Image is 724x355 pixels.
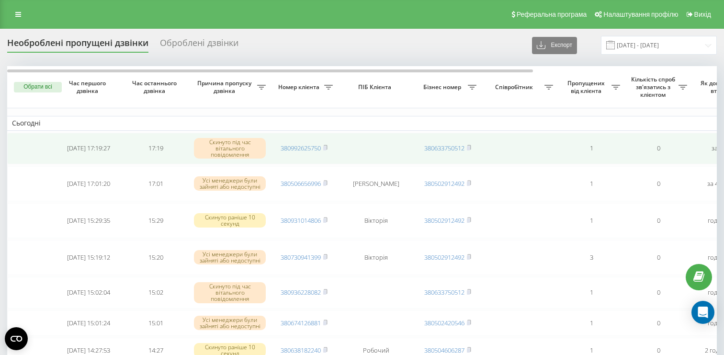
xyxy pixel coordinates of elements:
a: 380506656996 [281,179,321,188]
span: Кількість спроб зв'язатись з клієнтом [630,76,679,98]
td: 0 [625,203,692,238]
div: Open Intercom Messenger [691,301,714,324]
a: 380936228082 [281,288,321,297]
td: 15:20 [122,240,189,275]
td: 15:02 [122,277,189,309]
button: Обрати всі [14,82,62,92]
td: 0 [625,240,692,275]
td: [DATE] 15:19:12 [55,240,122,275]
td: 17:19 [122,133,189,164]
a: 380638182240 [281,346,321,355]
span: Час першого дзвінка [63,80,114,94]
span: Налаштування профілю [603,11,678,18]
div: Оброблені дзвінки [160,38,238,53]
a: 380674126881 [281,319,321,327]
button: Open CMP widget [5,327,28,350]
a: 380633750512 [424,144,464,152]
td: [DATE] 15:29:35 [55,203,122,238]
td: [PERSON_NAME] [338,166,414,201]
span: Вихід [694,11,711,18]
a: 380502912492 [424,216,464,225]
td: 0 [625,133,692,164]
a: 380502912492 [424,253,464,262]
div: Усі менеджери були зайняті або недоступні [194,250,266,264]
td: 15:01 [122,310,189,336]
span: ПІБ Клієнта [346,83,406,91]
td: 1 [558,133,625,164]
a: 380502420546 [424,319,464,327]
td: 17:01 [122,166,189,201]
td: 15:29 [122,203,189,238]
td: [DATE] 17:01:20 [55,166,122,201]
a: 380931014806 [281,216,321,225]
div: Скинуто під час вітального повідомлення [194,138,266,159]
td: [DATE] 15:02:04 [55,277,122,309]
a: 380504606287 [424,346,464,355]
div: Необроблені пропущені дзвінки [7,38,148,53]
td: [DATE] 17:19:27 [55,133,122,164]
span: Пропущених від клієнта [563,80,611,94]
a: 380730941399 [281,253,321,262]
td: 1 [558,203,625,238]
div: Скинуто під час вітального повідомлення [194,282,266,303]
td: 3 [558,240,625,275]
span: Реферальна програма [517,11,587,18]
td: 1 [558,310,625,336]
div: Скинуто раніше 10 секунд [194,213,266,228]
span: Номер клієнта [275,83,324,91]
a: 380992625750 [281,144,321,152]
td: 1 [558,277,625,309]
span: Причина пропуску дзвінка [194,80,257,94]
a: 380633750512 [424,288,464,297]
td: Вікторія [338,240,414,275]
div: Усі менеджери були зайняті або недоступні [194,316,266,330]
td: [DATE] 15:01:24 [55,310,122,336]
td: 0 [625,166,692,201]
span: Бізнес номер [419,83,468,91]
button: Експорт [532,37,577,54]
span: Час останнього дзвінка [130,80,181,94]
td: 0 [625,310,692,336]
td: Вікторія [338,203,414,238]
div: Усі менеджери були зайняті або недоступні [194,176,266,191]
td: 1 [558,166,625,201]
a: 380502912492 [424,179,464,188]
span: Співробітник [486,83,544,91]
td: 0 [625,277,692,309]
